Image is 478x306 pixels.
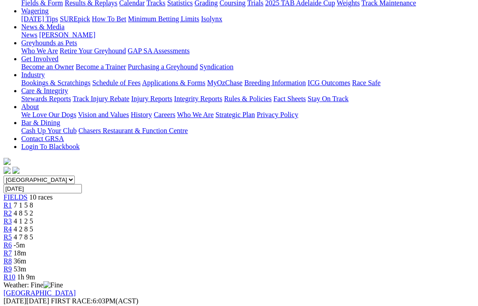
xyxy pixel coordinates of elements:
[21,95,474,103] div: Care & Integrity
[12,167,19,174] img: twitter.svg
[21,63,74,71] a: Become an Owner
[21,111,76,118] a: We Love Our Dogs
[14,257,26,265] span: 36m
[352,79,380,86] a: Race Safe
[4,273,15,281] a: R10
[142,79,205,86] a: Applications & Forms
[14,265,26,273] span: 53m
[4,201,12,209] a: R1
[131,95,172,102] a: Injury Reports
[21,95,71,102] a: Stewards Reports
[21,111,474,119] div: About
[92,79,140,86] a: Schedule of Fees
[4,158,11,165] img: logo-grsa-white.png
[21,119,60,126] a: Bar & Dining
[21,47,58,55] a: Who We Are
[21,31,37,39] a: News
[21,15,474,23] div: Wagering
[14,225,33,233] span: 4 2 8 5
[274,95,306,102] a: Fact Sheets
[244,79,306,86] a: Breeding Information
[174,95,222,102] a: Integrity Reports
[21,87,68,94] a: Care & Integrity
[21,143,80,150] a: Login To Blackbook
[60,15,90,23] a: SUREpick
[177,111,214,118] a: Who We Are
[4,265,12,273] a: R9
[21,79,474,87] div: Industry
[4,241,12,249] a: R6
[207,79,243,86] a: MyOzChase
[128,15,199,23] a: Minimum Betting Limits
[4,209,12,217] a: R2
[131,111,152,118] a: History
[51,297,139,305] span: 6:03PM(ACST)
[216,111,255,118] a: Strategic Plan
[21,127,77,134] a: Cash Up Your Club
[14,217,33,225] span: 4 1 2 5
[308,95,348,102] a: Stay On Track
[21,47,474,55] div: Greyhounds as Pets
[128,63,198,71] a: Purchasing a Greyhound
[201,15,222,23] a: Isolynx
[4,297,27,305] span: [DATE]
[17,273,35,281] span: 1h 9m
[21,63,474,71] div: Get Involved
[4,233,12,241] a: R5
[39,31,95,39] a: [PERSON_NAME]
[43,281,63,289] img: Fine
[60,47,126,55] a: Retire Your Greyhound
[21,103,39,110] a: About
[21,135,64,142] a: Contact GRSA
[21,15,58,23] a: [DATE] Tips
[14,209,33,217] span: 4 8 5 2
[21,31,474,39] div: News & Media
[4,249,12,257] a: R7
[92,15,127,23] a: How To Bet
[4,184,82,193] input: Select date
[4,281,63,289] span: Weather: Fine
[21,7,49,15] a: Wagering
[76,63,126,71] a: Become a Trainer
[14,201,33,209] span: 7 1 5 8
[14,241,25,249] span: -5m
[4,193,27,201] a: FIELDS
[14,249,26,257] span: 18m
[21,55,58,63] a: Get Involved
[73,95,129,102] a: Track Injury Rebate
[4,297,49,305] span: [DATE]
[4,225,12,233] a: R4
[21,71,45,78] a: Industry
[4,257,12,265] a: R8
[21,39,77,47] a: Greyhounds as Pets
[21,127,474,135] div: Bar & Dining
[4,289,76,297] a: [GEOGRAPHIC_DATA]
[78,111,129,118] a: Vision and Values
[4,167,11,174] img: facebook.svg
[154,111,175,118] a: Careers
[224,95,272,102] a: Rules & Policies
[29,193,53,201] span: 10 races
[21,79,90,86] a: Bookings & Scratchings
[308,79,350,86] a: ICG Outcomes
[200,63,233,71] a: Syndication
[51,297,93,305] span: FIRST RACE:
[14,233,33,241] span: 4 7 8 5
[257,111,298,118] a: Privacy Policy
[128,47,190,55] a: GAP SA Assessments
[78,127,188,134] a: Chasers Restaurant & Function Centre
[21,23,65,31] a: News & Media
[4,217,12,225] a: R3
